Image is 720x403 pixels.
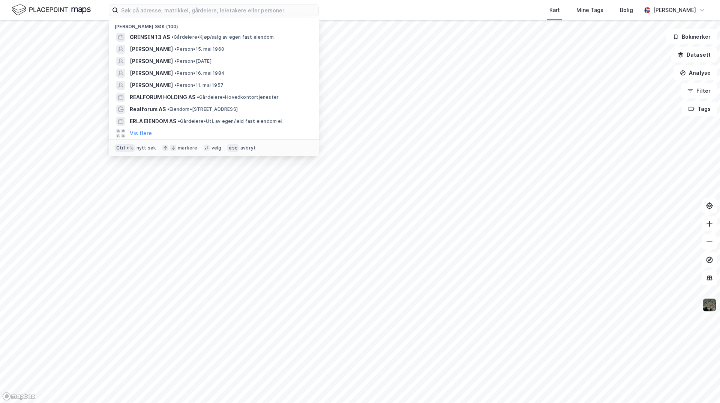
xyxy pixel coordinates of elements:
img: 9k= [702,298,717,312]
button: Datasett [671,47,717,62]
div: velg [211,145,222,151]
div: esc [227,144,239,152]
div: [PERSON_NAME] [653,6,696,15]
span: • [197,94,199,100]
span: REALFORUM HOLDING AS [130,93,195,102]
span: Gårdeiere • Kjøp/salg av egen fast eiendom [171,34,274,40]
span: • [167,106,169,112]
span: [PERSON_NAME] [130,81,173,90]
span: Person • [DATE] [174,58,211,64]
span: Eiendom • [STREET_ADDRESS] [167,106,238,112]
input: Søk på adresse, matrikkel, gårdeiere, leietakere eller personer [118,5,318,16]
span: Gårdeiere • Hovedkontortjenester [197,94,279,100]
span: Gårdeiere • Utl. av egen/leid fast eiendom el. [178,118,283,124]
span: • [178,118,180,124]
button: Tags [682,101,717,116]
div: Bolig [620,6,633,15]
span: [PERSON_NAME] [130,57,173,66]
span: [PERSON_NAME] [130,45,173,54]
span: • [174,82,177,88]
a: Mapbox homepage [2,392,35,401]
span: Realforum AS [130,105,166,114]
div: avbryt [240,145,256,151]
span: • [174,70,177,76]
button: Vis flere [130,129,152,138]
span: ERLA EIENDOM AS [130,117,176,126]
img: logo.f888ab2527a4732fd821a326f86c7f29.svg [12,3,91,17]
span: [PERSON_NAME] [130,69,173,78]
button: Filter [681,83,717,98]
div: Ctrl + k [115,144,135,152]
span: • [174,58,177,64]
div: Kontrollprogram for chat [682,367,720,403]
div: markere [178,145,197,151]
button: Analyse [673,65,717,80]
span: GRENSEN 13 AS [130,33,170,42]
div: Kart [549,6,560,15]
span: Person • 16. mai 1984 [174,70,225,76]
button: Bokmerker [666,29,717,44]
div: nytt søk [136,145,156,151]
span: • [174,46,177,52]
span: Person • 11. mai 1957 [174,82,223,88]
iframe: Chat Widget [682,367,720,403]
span: • [171,34,174,40]
div: [PERSON_NAME] søk (100) [109,18,319,31]
span: Person • 15. mai 1960 [174,46,224,52]
div: Mine Tags [576,6,603,15]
